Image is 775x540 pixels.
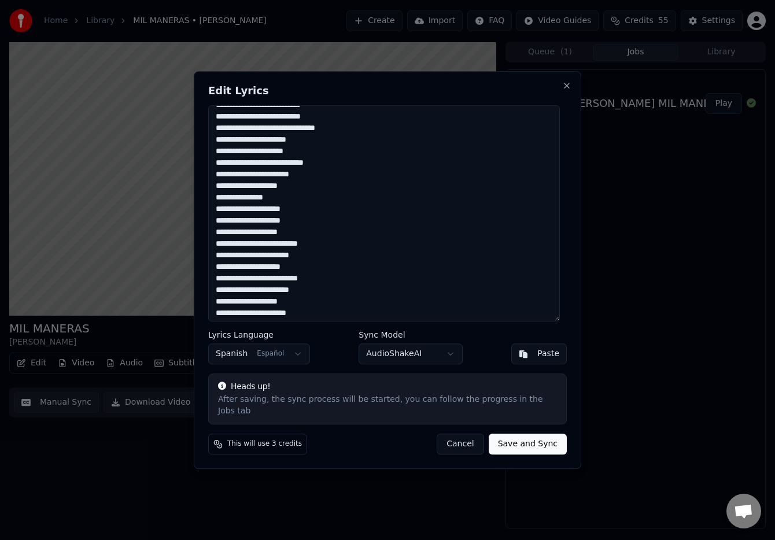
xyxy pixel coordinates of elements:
span: This will use 3 credits [227,439,302,449]
label: Lyrics Language [208,331,310,339]
button: Paste [511,343,567,364]
h2: Edit Lyrics [208,86,567,96]
div: Paste [537,348,559,360]
label: Sync Model [359,331,463,339]
button: Save and Sync [489,434,567,454]
div: After saving, the sync process will be started, you can follow the progress in the Jobs tab [218,394,557,417]
div: Heads up! [218,381,557,393]
button: Cancel [437,434,484,454]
